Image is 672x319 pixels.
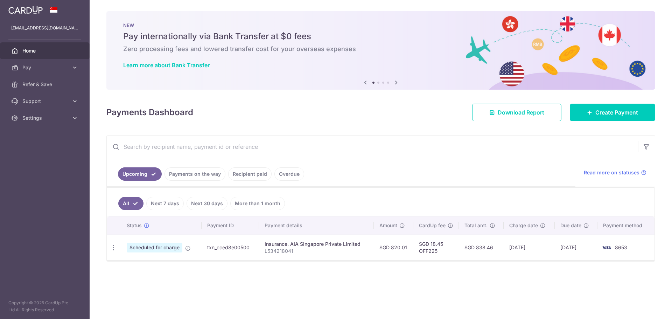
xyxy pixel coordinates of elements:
span: 8653 [615,244,627,250]
input: Search by recipient name, payment id or reference [107,136,638,158]
a: Learn more about Bank Transfer [123,62,210,69]
span: Pay [22,64,69,71]
a: Download Report [472,104,561,121]
td: [DATE] [555,235,597,260]
img: Bank Card [600,243,614,252]
img: Bank transfer banner [106,11,655,90]
div: Insurance. AIA Singapore Private Limited [265,241,368,248]
span: Due date [560,222,581,229]
span: Refer & Save [22,81,69,88]
a: Create Payment [570,104,655,121]
p: [EMAIL_ADDRESS][DOMAIN_NAME] [11,25,78,32]
span: Charge date [509,222,538,229]
span: CardUp fee [419,222,446,229]
h4: Payments Dashboard [106,106,193,119]
td: [DATE] [504,235,555,260]
h5: Pay internationally via Bank Transfer at $0 fees [123,31,638,42]
a: Next 30 days [187,197,227,210]
th: Payment details [259,216,374,235]
span: Download Report [498,108,544,117]
span: Create Payment [595,108,638,117]
a: Recipient paid [228,167,272,181]
img: CardUp [8,6,43,14]
th: Payment ID [202,216,259,235]
span: Amount [379,222,397,229]
span: Support [22,98,69,105]
span: Read more on statuses [584,169,639,176]
h6: Zero processing fees and lowered transfer cost for your overseas expenses [123,45,638,53]
span: Total amt. [464,222,488,229]
p: L534218041 [265,248,368,255]
td: SGD 18.45 OFF225 [413,235,459,260]
p: NEW [123,22,638,28]
a: Upcoming [118,167,162,181]
span: Scheduled for charge [127,243,182,252]
a: Next 7 days [146,197,184,210]
span: Home [22,47,69,54]
iframe: Opens a widget where you can find more information [625,298,665,315]
td: SGD 838.46 [459,235,504,260]
th: Payment method [597,216,654,235]
a: All [118,197,143,210]
a: Read more on statuses [584,169,646,176]
a: Payments on the way [164,167,225,181]
td: txn_cced8e00500 [202,235,259,260]
a: More than 1 month [230,197,285,210]
a: Overdue [274,167,304,181]
td: SGD 820.01 [374,235,413,260]
span: Status [127,222,142,229]
span: Settings [22,115,69,122]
